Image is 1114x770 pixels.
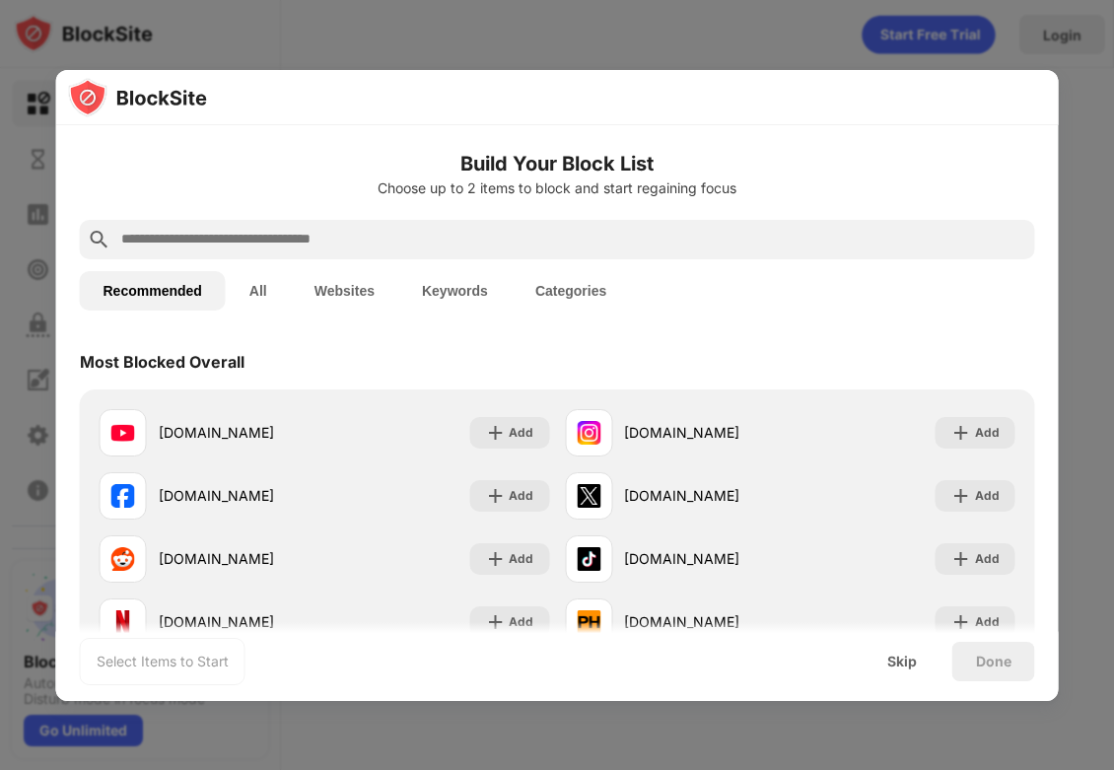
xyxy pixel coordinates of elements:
[509,612,533,632] div: Add
[577,484,600,508] img: favicons
[97,652,229,671] div: Select Items to Start
[577,421,600,445] img: favicons
[159,548,324,569] div: [DOMAIN_NAME]
[975,612,1000,632] div: Add
[159,485,324,506] div: [DOMAIN_NAME]
[88,228,111,251] img: search.svg
[624,485,790,506] div: [DOMAIN_NAME]
[509,549,533,569] div: Add
[68,78,207,117] img: logo-blocksite.svg
[577,610,600,634] img: favicons
[975,549,1000,569] div: Add
[80,352,244,372] div: Most Blocked Overall
[80,149,1035,178] h6: Build Your Block List
[624,422,790,443] div: [DOMAIN_NAME]
[159,611,324,632] div: [DOMAIN_NAME]
[624,611,790,632] div: [DOMAIN_NAME]
[624,548,790,569] div: [DOMAIN_NAME]
[975,423,1000,443] div: Add
[111,484,135,508] img: favicons
[509,486,533,506] div: Add
[80,180,1035,196] div: Choose up to 2 items to block and start regaining focus
[226,271,291,311] button: All
[111,421,135,445] img: favicons
[976,654,1011,669] div: Done
[887,654,917,669] div: Skip
[159,422,324,443] div: [DOMAIN_NAME]
[111,547,135,571] img: favicons
[111,610,135,634] img: favicons
[80,271,226,311] button: Recommended
[975,486,1000,506] div: Add
[509,423,533,443] div: Add
[398,271,512,311] button: Keywords
[512,271,630,311] button: Categories
[577,547,600,571] img: favicons
[291,271,398,311] button: Websites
